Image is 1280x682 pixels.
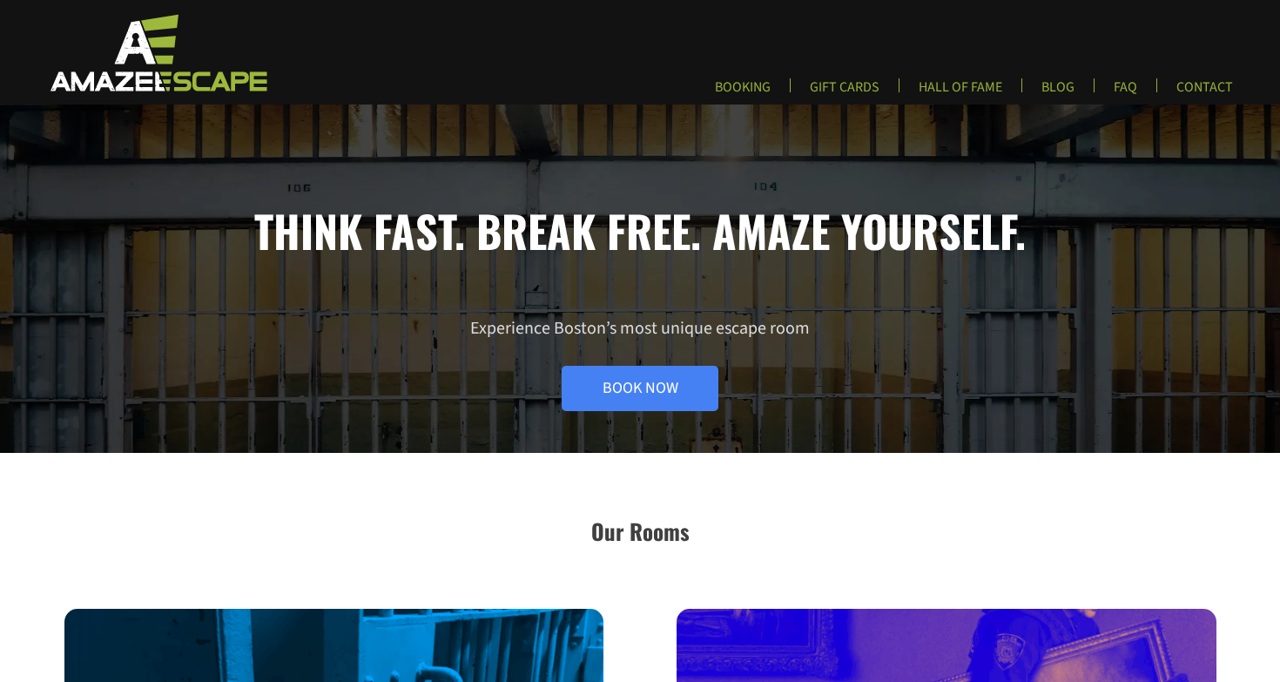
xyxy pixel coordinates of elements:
[28,12,286,92] img: Escape Room Game in Boston Area
[64,317,1216,411] p: Experience Boston’s most unique escape room
[562,366,718,411] a: Book Now
[905,78,1016,107] a: HALL OF FAME
[64,204,1216,256] h1: Think fast. Break free. Amaze yourself.
[701,78,785,107] a: BOOKING
[796,78,893,107] a: GIFT CARDS
[1027,78,1088,107] a: BLOG
[1100,78,1151,107] a: FAQ
[1162,78,1247,107] a: CONTACT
